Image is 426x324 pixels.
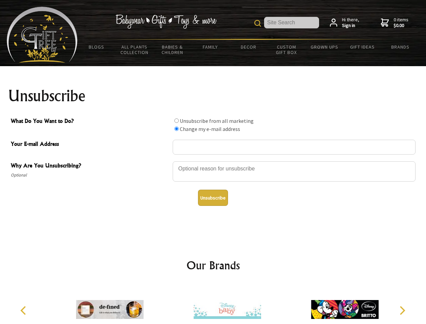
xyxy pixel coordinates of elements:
span: 0 items [394,17,408,29]
input: Site Search [264,17,319,28]
img: product search [254,20,261,27]
a: Decor [229,40,267,54]
span: What Do You Want to Do? [11,117,169,127]
a: Hi there,Sign in [330,17,359,29]
button: Next [395,303,409,318]
a: Family [192,40,230,54]
label: Change my e-mail address [180,126,240,132]
input: What Do You Want to Do? [174,127,179,131]
span: Your E-mail Address [11,140,169,150]
h2: Our Brands [13,257,413,273]
strong: Sign in [342,23,359,29]
textarea: Why Are You Unsubscribing? [173,161,416,182]
a: BLOGS [78,40,116,54]
a: Brands [381,40,420,54]
input: What Do You Want to Do? [174,118,179,123]
button: Previous [17,303,32,318]
a: All Plants Collection [116,40,154,59]
a: 0 items$0.00 [381,17,408,29]
span: Why Are You Unsubscribing? [11,161,169,171]
label: Unsubscribe from all marketing [180,117,254,124]
img: Babywear - Gifts - Toys & more [115,15,217,29]
span: Hi there, [342,17,359,29]
img: Babyware - Gifts - Toys and more... [7,7,78,63]
button: Unsubscribe [198,190,228,206]
h1: Unsubscribe [8,88,418,104]
a: Babies & Children [153,40,192,59]
a: Custom Gift Box [267,40,306,59]
a: Gift Ideas [343,40,381,54]
strong: $0.00 [394,23,408,29]
input: Your E-mail Address [173,140,416,155]
a: Grown Ups [305,40,343,54]
span: Optional [11,171,169,179]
